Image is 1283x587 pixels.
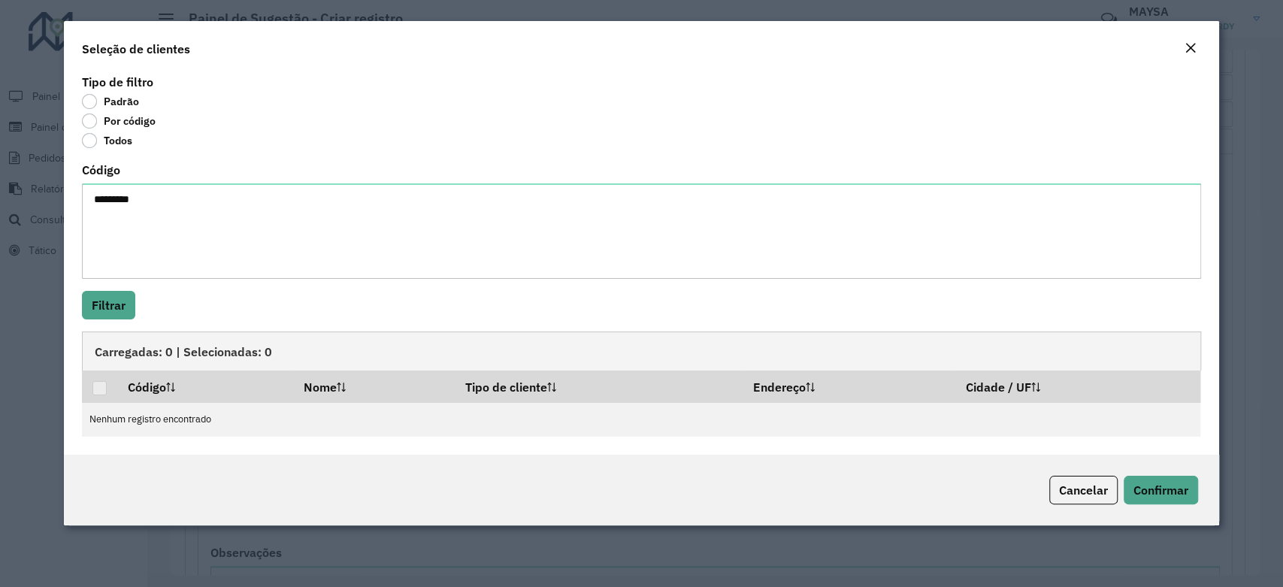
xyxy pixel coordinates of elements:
button: Filtrar [82,291,135,319]
button: Cancelar [1049,476,1118,504]
span: Cancelar [1059,483,1108,498]
td: Nenhum registro encontrado [82,403,1200,437]
button: Confirmar [1124,476,1198,504]
th: Cidade / UF [955,371,1200,402]
label: Código [82,161,120,179]
h4: Seleção de clientes [82,40,190,58]
div: Carregadas: 0 | Selecionadas: 0 [82,331,1200,371]
th: Endereço [743,371,955,402]
span: Confirmar [1133,483,1188,498]
label: Por código [82,113,156,129]
th: Tipo de cliente [455,371,743,402]
label: Todos [82,133,132,148]
label: Padrão [82,94,139,109]
th: Código [118,371,293,402]
label: Tipo de filtro [82,73,153,91]
button: Close [1180,39,1201,59]
em: Fechar [1185,42,1197,54]
th: Nome [293,371,455,402]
